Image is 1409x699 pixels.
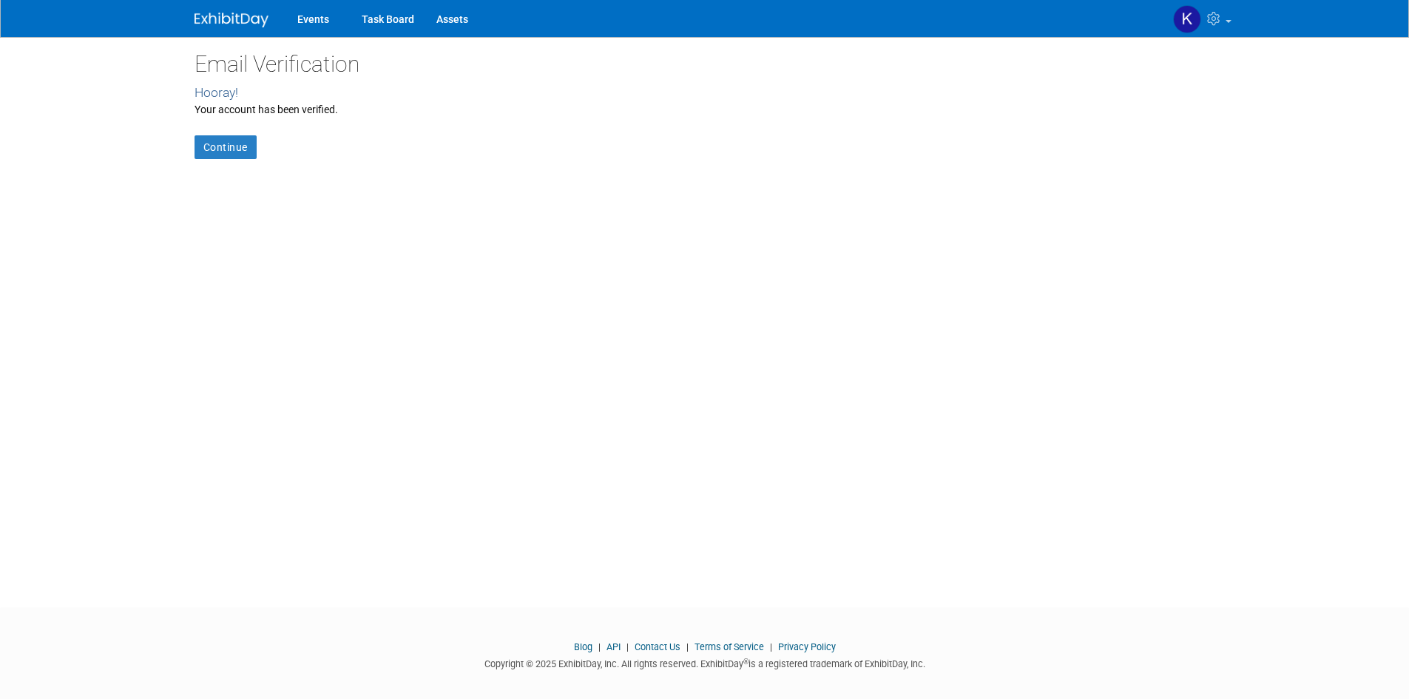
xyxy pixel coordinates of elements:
a: Contact Us [635,641,680,652]
a: Blog [574,641,592,652]
span: | [683,641,692,652]
a: Privacy Policy [778,641,836,652]
a: Terms of Service [695,641,764,652]
a: API [606,641,621,652]
div: Your account has been verified. [195,102,1215,117]
sup: ® [743,658,749,666]
div: Hooray! [195,84,1215,102]
img: Karyna Kitsmey [1173,5,1201,33]
img: ExhibitDay [195,13,268,27]
h2: Email Verification [195,52,1215,76]
a: Continue [195,135,257,159]
span: | [623,641,632,652]
span: | [595,641,604,652]
span: | [766,641,776,652]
